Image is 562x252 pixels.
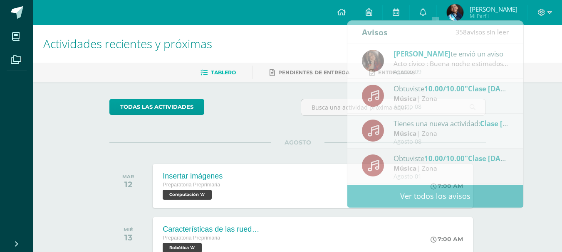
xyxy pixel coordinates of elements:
[271,139,324,146] span: AGOSTO
[394,94,416,103] strong: Música
[201,66,236,79] a: Tablero
[394,48,509,59] div: te envió un aviso
[163,190,212,200] span: Computación 'A'
[394,49,451,59] span: [PERSON_NAME]
[394,164,509,173] div: | Zona
[211,69,236,76] span: Tablero
[394,83,509,94] div: Obtuviste en
[122,174,134,179] div: MAR
[394,118,509,129] div: Tienes una nueva actividad:
[394,129,416,138] strong: Música
[278,69,349,76] span: Pendientes de entrega
[394,129,509,138] div: | Zona
[394,94,509,103] div: | Zona
[431,235,463,243] div: 7:00 AM
[109,99,204,115] a: todas las Actividades
[394,164,416,173] strong: Música
[394,103,509,110] div: Agosto 08
[394,69,509,76] div: Agosto 09
[447,4,463,21] img: 7161e54584adad6e3f87d6bfd0058c6e.png
[163,172,223,181] div: Insertar imágenes
[124,227,133,232] div: MIÉ
[394,59,509,69] div: Acto cívico : Buena noche estimados estudiantes y papitos, les saludo esperando se encuentren bie...
[362,21,388,44] div: Avisos
[362,50,384,72] img: 9265801c139b95c850505ad960065ce9.png
[122,179,134,189] div: 12
[456,27,509,37] span: avisos sin leer
[470,5,517,13] span: [PERSON_NAME]
[163,235,220,241] span: Preparatoria Preprimaria
[424,154,465,163] span: 10.00/10.00
[301,99,485,115] input: Busca una actividad próxima aquí...
[470,12,517,20] span: Mi Perfil
[163,225,262,234] div: Características de las ruedas El ancla
[163,182,220,188] span: Preparatoria Preprimaria
[456,27,467,37] span: 358
[124,232,133,242] div: 13
[43,36,212,51] span: Actividades recientes y próximas
[394,138,509,145] div: Agosto 08
[270,66,349,79] a: Pendientes de entrega
[394,173,509,180] div: Agosto 01
[424,84,465,93] span: 10.00/10.00
[347,185,523,208] a: Ver todos los avisos
[394,153,509,164] div: Obtuviste en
